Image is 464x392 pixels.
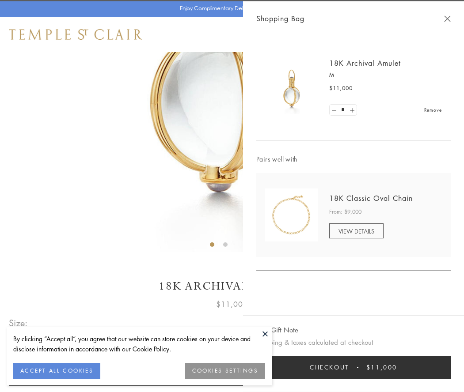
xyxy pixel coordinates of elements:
[185,363,265,379] button: COOKIES SETTINGS
[13,334,265,354] div: By clicking “Accept all”, you agree that our website can store cookies on your device and disclos...
[265,62,318,115] img: 18K Archival Amulet
[9,29,142,40] img: Temple St. Clair
[329,207,361,216] span: From: $9,000
[329,223,384,238] a: VIEW DETAILS
[256,13,304,24] span: Shopping Bag
[366,362,397,372] span: $11,000
[9,316,28,330] span: Size:
[216,298,248,310] span: $11,000
[256,324,298,335] button: Add Gift Note
[329,84,353,93] span: $11,000
[9,279,455,294] h1: 18K Archival Amulet
[256,154,451,164] span: Pairs well with
[330,105,338,116] a: Set quantity to 0
[265,188,318,241] img: N88865-OV18
[329,71,442,79] p: M
[329,58,401,68] a: 18K Archival Amulet
[444,15,451,22] button: Close Shopping Bag
[180,4,280,13] p: Enjoy Complimentary Delivery & Returns
[347,105,356,116] a: Set quantity to 2
[256,337,451,348] p: Shipping & taxes calculated at checkout
[424,105,442,115] a: Remove
[13,363,100,379] button: ACCEPT ALL COOKIES
[310,362,349,372] span: Checkout
[338,227,374,235] span: VIEW DETAILS
[329,193,413,203] a: 18K Classic Oval Chain
[256,356,451,379] button: Checkout $11,000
